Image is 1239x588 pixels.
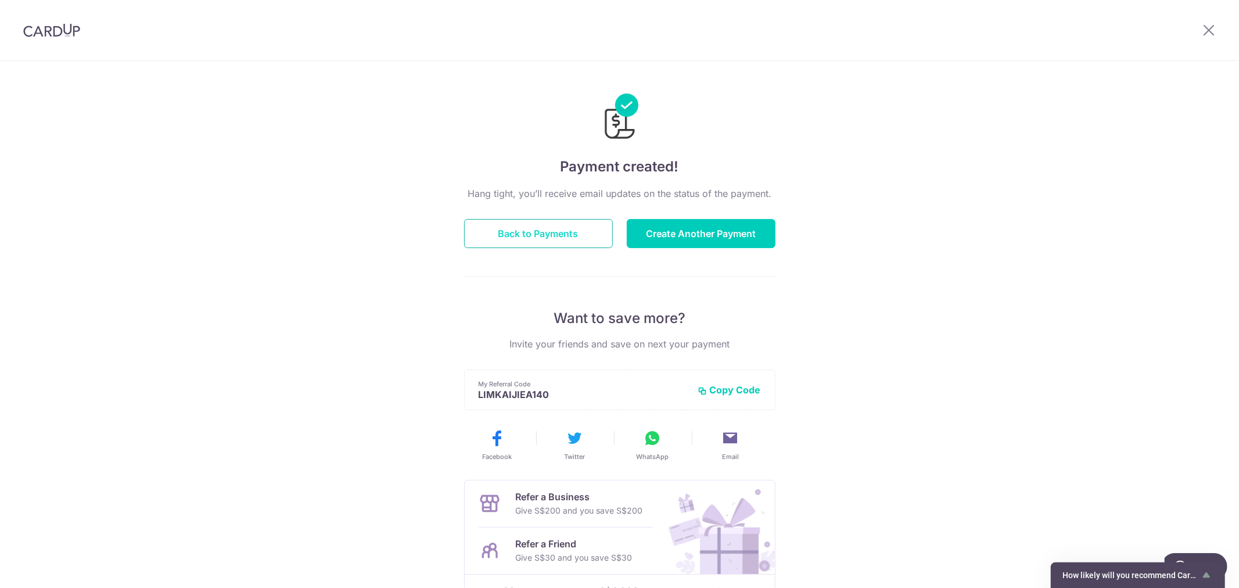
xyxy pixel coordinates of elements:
img: Refer [658,481,775,574]
span: Email [722,452,739,461]
p: My Referral Code [479,379,689,389]
p: Give S$200 and you save S$200 [516,504,643,518]
img: Payments [601,94,638,142]
button: Show survey - How likely will you recommend CardUp to a friend? [1062,568,1213,582]
span: WhatsApp [637,452,669,461]
p: Want to save more? [464,309,775,328]
p: LIMKAIJIEA140 [479,389,689,400]
button: Facebook [463,429,531,461]
button: Create Another Payment [627,219,775,248]
button: WhatsApp [619,429,687,461]
button: Email [696,429,765,461]
span: Facebook [482,452,512,461]
button: Twitter [541,429,609,461]
iframe: Opens a widget where you can find more information [1165,553,1227,582]
span: Twitter [565,452,586,461]
p: Hang tight, you’ll receive email updates on the status of the payment. [464,187,775,200]
h4: Payment created! [464,156,775,177]
span: How likely will you recommend CardUp to a friend? [1062,571,1200,580]
p: Give S$30 and you save S$30 [516,551,633,565]
img: CardUp [23,23,80,37]
button: Back to Payments [464,219,613,248]
button: Copy Code [698,384,761,396]
p: Refer a Business [516,490,643,504]
p: Invite your friends and save on next your payment [464,337,775,351]
p: Refer a Friend [516,537,633,551]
